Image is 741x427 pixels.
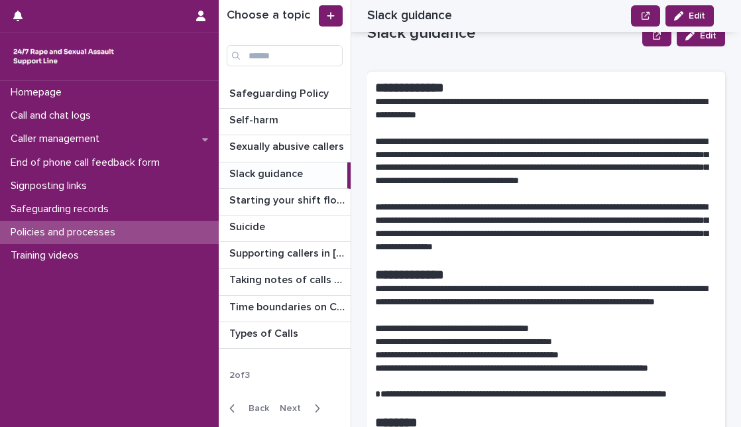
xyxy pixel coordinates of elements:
[219,215,351,242] a: SuicideSuicide
[11,43,117,70] img: rhQMoQhaT3yELyF149Cw
[229,192,348,207] p: Starting your shift flowchart
[5,109,101,122] p: Call and chat logs
[229,138,347,153] p: Sexually abusive callers
[274,402,331,414] button: Next
[219,322,351,349] a: Types of CallsTypes of Calls
[700,31,716,40] span: Edit
[5,86,72,99] p: Homepage
[219,135,351,162] a: Sexually abusive callersSexually abusive callers
[229,271,348,286] p: Taking notes of calls and chats
[219,269,351,295] a: Taking notes of calls and chatsTaking notes of calls and chats
[219,109,351,135] a: Self-harmSelf-harm
[5,226,126,239] p: Policies and processes
[229,298,348,314] p: Time boundaries on Calls and Chats
[677,25,725,46] button: Edit
[367,8,452,23] h2: Slack guidance
[219,242,351,269] a: Supporting callers in [GEOGRAPHIC_DATA]Supporting callers in [GEOGRAPHIC_DATA]
[280,404,309,413] span: Next
[5,203,119,215] p: Safeguarding records
[665,5,714,27] button: Edit
[229,85,331,100] p: Safeguarding Policy
[241,404,269,413] span: Back
[229,218,268,233] p: Suicide
[219,162,351,189] a: Slack guidanceSlack guidance
[227,9,316,23] h1: Choose a topic
[5,156,170,169] p: End of phone call feedback form
[229,245,348,260] p: Supporting callers in Wales
[219,189,351,215] a: Starting your shift flowchartStarting your shift flowchart
[219,82,351,109] a: Safeguarding PolicySafeguarding Policy
[367,24,637,43] p: Slack guidance
[219,359,260,392] p: 2 of 3
[219,402,274,414] button: Back
[229,111,281,127] p: Self-harm
[227,45,343,66] input: Search
[5,180,97,192] p: Signposting links
[689,11,705,21] span: Edit
[219,296,351,322] a: Time boundaries on Calls and ChatsTime boundaries on Calls and Chats
[5,133,110,145] p: Caller management
[229,325,301,340] p: Types of Calls
[229,165,306,180] p: Slack guidance
[5,249,89,262] p: Training videos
